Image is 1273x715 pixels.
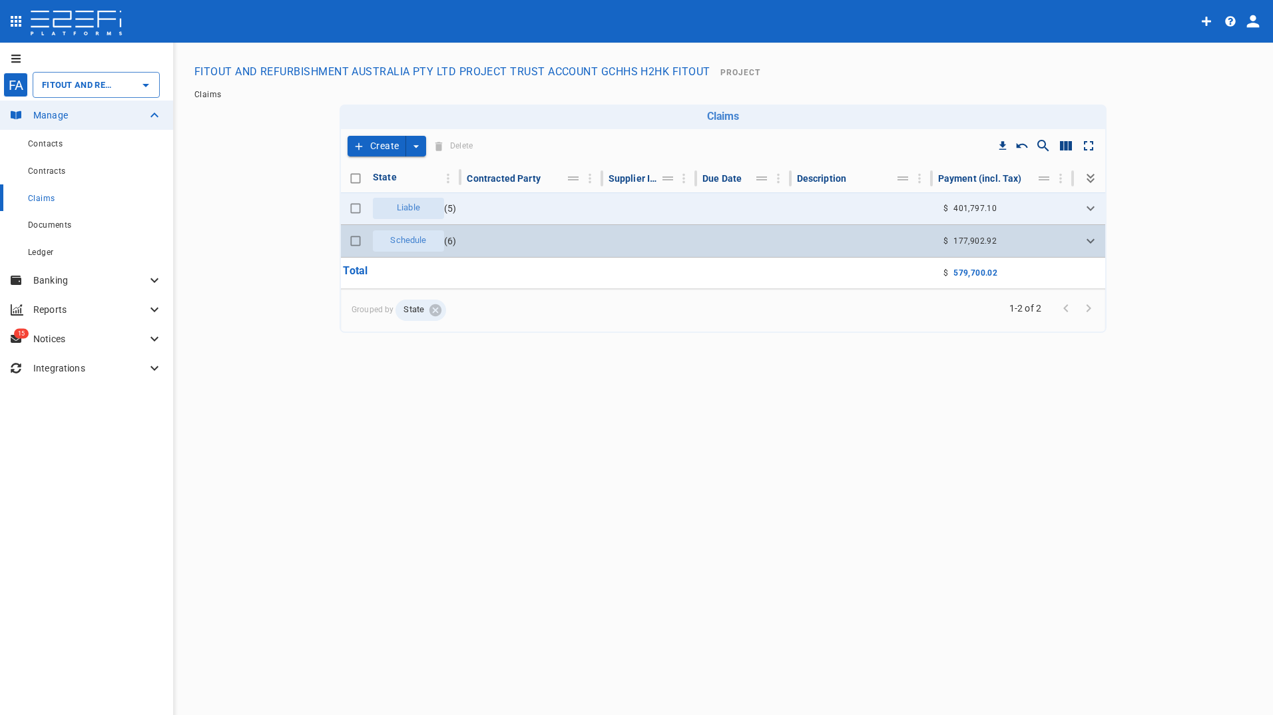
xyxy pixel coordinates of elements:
[348,136,406,156] button: Create
[943,268,948,278] span: $
[437,168,459,189] button: Column Actions
[1055,134,1077,157] button: Show/Hide columns
[33,274,146,287] p: Banking
[406,136,426,156] button: create claim type options
[909,168,930,189] button: Column Actions
[893,169,912,188] button: Move
[348,136,426,156] div: create claim type
[1081,172,1100,183] span: Expand all
[720,68,760,77] span: Project
[797,170,847,186] div: Description
[395,304,432,316] span: State
[1012,136,1032,156] button: Reset Sorting
[194,90,1252,99] nav: breadcrumb
[673,168,694,189] button: Column Actions
[943,204,948,213] span: $
[346,199,365,218] span: Toggle select row
[953,204,997,213] span: 401,797.10
[346,169,365,188] span: Toggle select all
[938,170,1022,186] div: Payment (incl. Tax)
[346,232,365,250] span: Toggle select row
[564,169,583,188] button: Move
[33,109,146,122] p: Manage
[28,139,63,148] span: Contacts
[702,170,742,186] div: Due Date
[33,332,146,346] p: Notices
[352,300,1084,321] span: Grouped by
[467,170,540,186] div: Contracted Party
[28,166,66,176] span: Contracts
[1035,169,1053,188] button: Move
[14,329,29,339] span: 15
[28,220,72,230] span: Documents
[33,303,146,316] p: Reports
[943,236,948,246] span: $
[3,73,28,97] div: FA
[609,170,660,186] div: Supplier Inv. No.
[373,169,397,185] div: State
[33,361,146,375] p: Integrations
[189,59,715,85] button: FITOUT AND REFURBISHMENT AUSTRALIA PTY LTD PROJECT TRUST ACCOUNT GCHHS H2HK FITOUT
[1050,168,1071,189] button: Column Actions
[953,268,997,278] span: 579,700.02
[1055,301,1077,314] span: Go to previous page
[752,169,771,188] button: Move
[1032,134,1055,157] button: Show/Hide search
[1077,301,1100,314] span: Go to next page
[28,194,55,203] span: Claims
[368,192,461,224] td: ( 5 )
[1081,169,1100,188] button: Expand all
[39,78,117,92] input: FITOUT AND REFURBISHMENT AUSTRALIA PTY LTD PROJECT TRUST ACCOUNT GCHHS H2HK FITOUT
[194,90,221,99] a: Claims
[953,236,997,246] span: 177,902.92
[345,110,1101,122] h6: Claims
[1081,199,1100,218] button: Expand
[431,136,477,156] span: Delete
[1077,134,1100,157] button: Toggle full screen
[382,234,434,247] span: Schedule
[579,168,601,189] button: Column Actions
[1004,302,1047,315] span: 1-2 of 2
[768,168,789,189] button: Column Actions
[368,225,461,257] td: ( 6 )
[658,169,677,188] button: Move
[389,202,428,214] span: Liable
[28,248,53,257] span: Ledger
[136,76,155,95] button: Open
[343,263,368,283] p: Total
[993,136,1012,155] button: Download CSV
[395,300,446,321] div: State
[1081,232,1100,250] button: Expand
